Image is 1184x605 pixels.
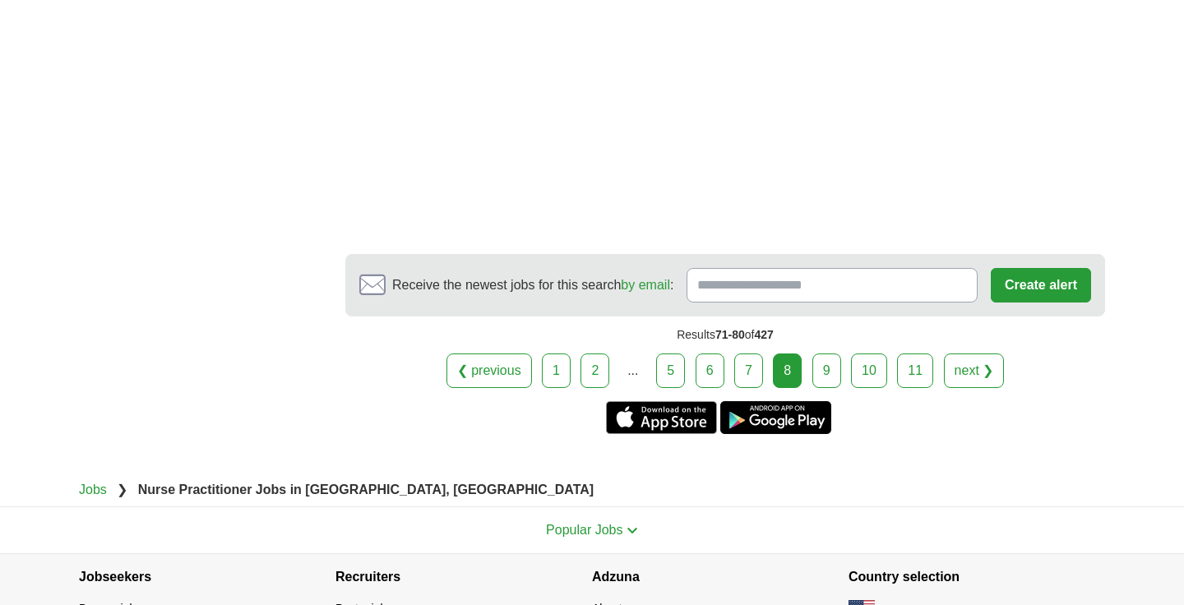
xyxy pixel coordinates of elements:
strong: Nurse Practitioner Jobs in [GEOGRAPHIC_DATA], [GEOGRAPHIC_DATA] [138,483,594,496]
span: ❯ [117,483,127,496]
span: 71-80 [715,328,745,341]
button: Create alert [991,268,1091,302]
a: Get the iPhone app [606,401,717,434]
a: 9 [812,353,841,388]
span: Popular Jobs [546,523,622,537]
a: Jobs [79,483,107,496]
a: 10 [851,353,887,388]
h4: Country selection [849,554,1105,600]
span: 427 [754,328,773,341]
a: next ❯ [944,353,1005,388]
a: 6 [696,353,724,388]
a: 7 [734,353,763,388]
a: 5 [656,353,685,388]
div: ... [617,354,650,387]
a: 1 [542,353,571,388]
a: by email [621,278,670,292]
img: toggle icon [627,527,638,534]
a: 11 [897,353,933,388]
div: 8 [773,353,802,388]
a: 2 [580,353,609,388]
a: Get the Android app [720,401,831,434]
div: Results of [345,316,1105,353]
a: ❮ previous [446,353,532,388]
span: Receive the newest jobs for this search : [392,275,673,295]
